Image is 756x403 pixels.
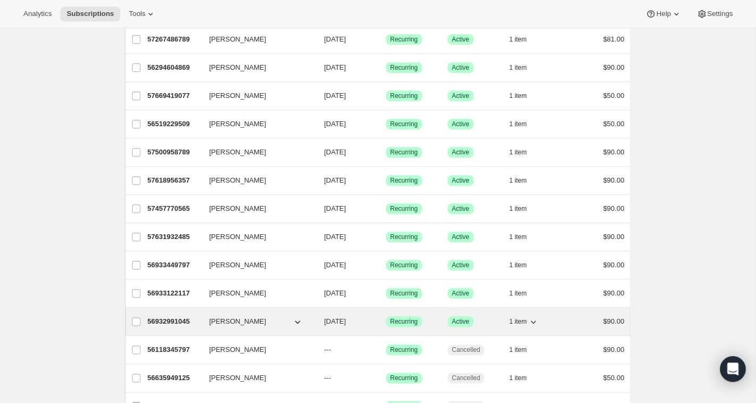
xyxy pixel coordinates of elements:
[390,346,418,354] span: Recurring
[147,232,201,242] p: 57631932485
[390,92,418,100] span: Recurring
[509,371,538,385] button: 1 item
[147,173,624,188] div: 57618956357[PERSON_NAME][DATE]SuccessRecurringSuccessActive1 item$90.00
[390,374,418,382] span: Recurring
[147,286,624,301] div: 56933122117[PERSON_NAME][DATE]SuccessRecurringSuccessActive1 item$90.00
[509,346,527,354] span: 1 item
[390,317,418,326] span: Recurring
[209,288,266,299] span: [PERSON_NAME]
[203,144,309,161] button: [PERSON_NAME]
[203,116,309,133] button: [PERSON_NAME]
[324,35,346,43] span: [DATE]
[147,60,624,75] div: 56294604869[PERSON_NAME][DATE]SuccessRecurringSuccessActive1 item$90.00
[509,32,538,47] button: 1 item
[509,173,538,188] button: 1 item
[390,289,418,298] span: Recurring
[147,117,624,131] div: 56519229509[PERSON_NAME][DATE]SuccessRecurringSuccessActive1 item$50.00
[203,172,309,189] button: [PERSON_NAME]
[509,204,527,213] span: 1 item
[209,62,266,73] span: [PERSON_NAME]
[509,117,538,131] button: 1 item
[390,176,418,185] span: Recurring
[147,288,201,299] p: 56933122117
[324,233,346,241] span: [DATE]
[147,342,624,357] div: 56118345797[PERSON_NAME]---SuccessRecurringCancelled1 item$90.00
[324,92,346,100] span: [DATE]
[209,119,266,129] span: [PERSON_NAME]
[324,261,346,269] span: [DATE]
[324,63,346,71] span: [DATE]
[147,314,624,329] div: 56932991045[PERSON_NAME][DATE]SuccessRecurringSuccessActive1 item$90.00
[603,120,624,128] span: $50.00
[603,35,624,43] span: $81.00
[603,317,624,325] span: $90.00
[390,204,418,213] span: Recurring
[324,289,346,297] span: [DATE]
[509,63,527,72] span: 1 item
[147,203,201,214] p: 57457770565
[509,258,538,273] button: 1 item
[603,289,624,297] span: $90.00
[324,346,331,353] span: ---
[203,257,309,274] button: [PERSON_NAME]
[509,314,538,329] button: 1 item
[452,120,469,128] span: Active
[147,260,201,270] p: 56933449797
[452,233,469,241] span: Active
[720,356,745,382] div: Open Intercom Messenger
[603,261,624,269] span: $90.00
[707,10,733,18] span: Settings
[656,10,670,18] span: Help
[603,92,624,100] span: $50.00
[509,229,538,244] button: 1 item
[324,204,346,212] span: [DATE]
[147,344,201,355] p: 56118345797
[17,6,58,21] button: Analytics
[67,10,114,18] span: Subscriptions
[203,31,309,48] button: [PERSON_NAME]
[390,35,418,44] span: Recurring
[324,176,346,184] span: [DATE]
[122,6,162,21] button: Tools
[390,63,418,72] span: Recurring
[203,341,309,358] button: [PERSON_NAME]
[209,260,266,270] span: [PERSON_NAME]
[390,120,418,128] span: Recurring
[147,373,201,383] p: 56635949125
[147,201,624,216] div: 57457770565[PERSON_NAME][DATE]SuccessRecurringSuccessActive1 item$90.00
[452,176,469,185] span: Active
[209,316,266,327] span: [PERSON_NAME]
[509,233,527,241] span: 1 item
[452,346,480,354] span: Cancelled
[147,62,201,73] p: 56294604869
[509,286,538,301] button: 1 item
[209,373,266,383] span: [PERSON_NAME]
[509,201,538,216] button: 1 item
[390,261,418,269] span: Recurring
[509,342,538,357] button: 1 item
[147,145,624,160] div: 57500958789[PERSON_NAME][DATE]SuccessRecurringSuccessActive1 item$90.00
[509,374,527,382] span: 1 item
[23,10,52,18] span: Analytics
[509,317,527,326] span: 1 item
[203,228,309,245] button: [PERSON_NAME]
[324,120,346,128] span: [DATE]
[147,175,201,186] p: 57618956357
[509,289,527,298] span: 1 item
[147,371,624,385] div: 56635949125[PERSON_NAME]---SuccessRecurringCancelled1 item$50.00
[60,6,120,21] button: Subscriptions
[603,346,624,353] span: $90.00
[129,10,145,18] span: Tools
[690,6,739,21] button: Settings
[603,374,624,382] span: $50.00
[203,200,309,217] button: [PERSON_NAME]
[452,374,480,382] span: Cancelled
[603,204,624,212] span: $90.00
[509,120,527,128] span: 1 item
[509,148,527,157] span: 1 item
[209,203,266,214] span: [PERSON_NAME]
[509,88,538,103] button: 1 item
[509,60,538,75] button: 1 item
[147,91,201,101] p: 57669419077
[390,233,418,241] span: Recurring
